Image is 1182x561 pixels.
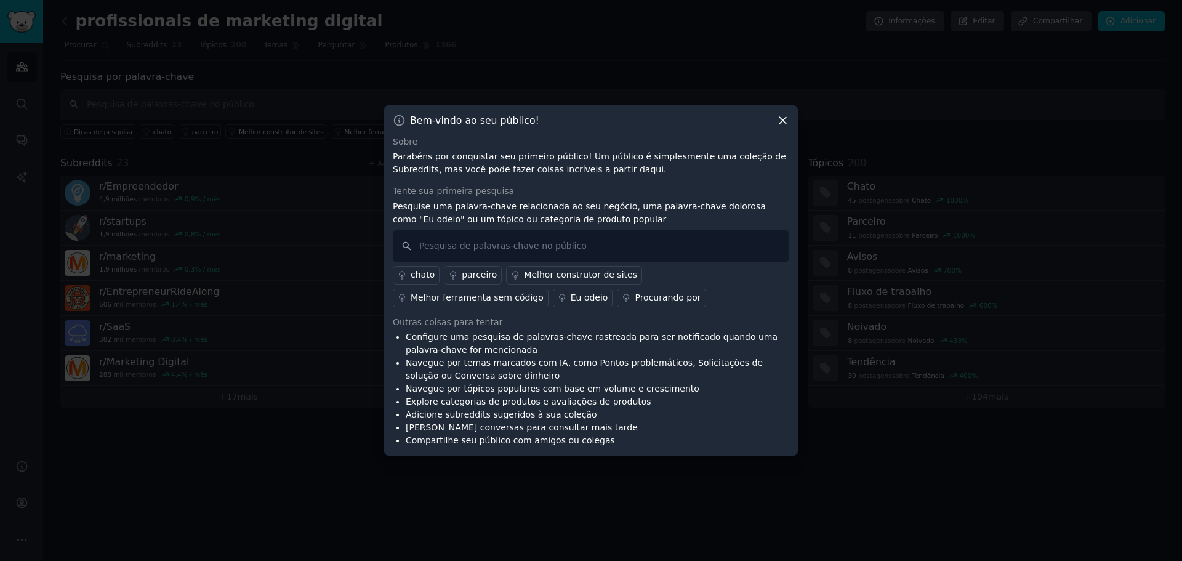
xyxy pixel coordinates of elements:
[411,270,435,280] font: chato
[393,186,514,196] font: Tente sua primeira pesquisa
[462,270,497,280] font: parceiro
[506,266,642,285] a: Melhor construtor de sites
[524,270,637,280] font: Melhor construtor de sites
[411,293,544,302] font: Melhor ferramenta sem código
[553,289,613,307] a: Eu odeio
[406,384,699,394] font: Navegue por tópicos populares com base em volume e crescimento
[406,435,615,445] font: Compartilhe seu público com amigos ou colegas
[406,410,597,419] font: Adicione subreddits sugeridos à sua coleção
[571,293,608,302] font: Eu odeio
[635,293,701,302] font: Procurando por
[406,397,651,406] font: Explore categorias de produtos e avaliações de produtos
[444,266,502,285] a: parceiro
[617,289,706,307] a: Procurando por
[393,201,766,224] font: Pesquise uma palavra-chave relacionada ao seu negócio, uma palavra-chave dolorosa como "Eu odeio"...
[410,115,539,126] font: Bem-vindo ao seu público!
[393,230,789,262] input: Pesquisa de palavras-chave no público
[406,332,778,355] font: Configure uma pesquisa de palavras-chave rastreada para ser notificado quando uma palavra-chave f...
[393,151,786,174] font: Parabéns por conquistar seu primeiro público! Um público é simplesmente uma coleção de Subreddits...
[393,317,502,327] font: Outras coisas para tentar
[393,289,549,307] a: Melhor ferramenta sem código
[393,137,417,147] font: Sobre
[406,422,638,432] font: [PERSON_NAME] conversas para consultar mais tarde
[393,266,440,285] a: chato
[406,358,763,381] font: Navegue por temas marcados com IA, como Pontos problemáticos, Solicitações de solução ou Conversa...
